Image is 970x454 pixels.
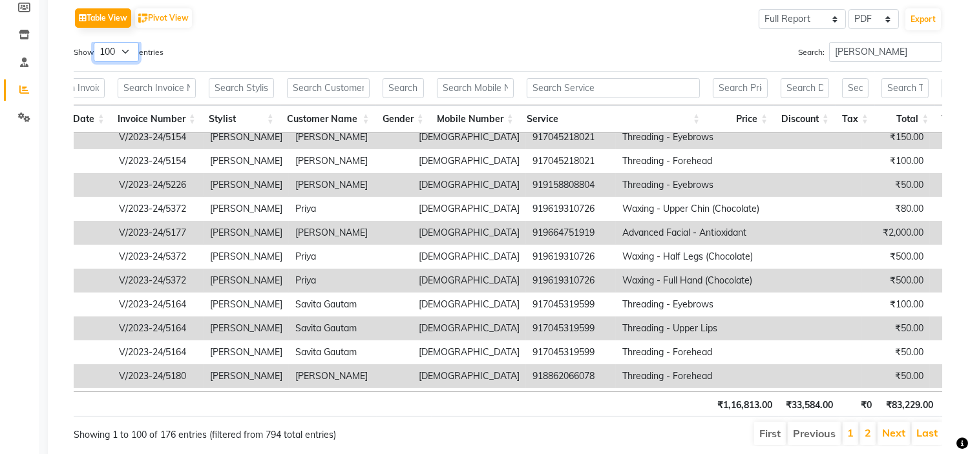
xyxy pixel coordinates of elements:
[35,364,112,388] td: [DATE]
[112,245,204,269] td: V/2023-24/5372
[35,125,112,149] td: [DATE]
[289,388,412,412] td: [PERSON_NAME]
[862,269,930,293] td: ₹500.00
[862,293,930,316] td: ₹100.00
[412,388,526,412] td: [DEMOGRAPHIC_DATA]
[289,293,412,316] td: Savita Gautam
[204,197,289,221] td: [PERSON_NAME]
[840,391,879,417] th: ₹0
[112,269,204,293] td: V/2023-24/5372
[526,269,616,293] td: 919619310726
[527,78,700,98] input: Search Service
[35,149,112,173] td: [DATE]
[112,364,204,388] td: V/2023-24/5180
[713,78,768,98] input: Search Price
[412,149,526,173] td: [DEMOGRAPHIC_DATA]
[836,105,875,133] th: Tax: activate to sort column ascending
[112,221,204,245] td: V/2023-24/5177
[526,388,616,412] td: 918862066078
[112,149,204,173] td: V/2023-24/5154
[112,293,204,316] td: V/2023-24/5164
[706,105,774,133] th: Price: activate to sort column ascending
[616,173,862,197] td: Threading - Eyebrows
[204,293,289,316] td: [PERSON_NAME]
[526,221,616,245] td: 919664751919
[616,293,862,316] td: Threading - Eyebrows
[862,125,930,149] td: ₹150.00
[526,125,616,149] td: 917045218021
[520,105,706,133] th: Service: activate to sort column ascending
[111,105,202,133] th: Invoice Number: activate to sort column ascending
[112,316,204,340] td: V/2023-24/5164
[204,221,289,245] td: [PERSON_NAME]
[847,426,854,439] a: 1
[412,364,526,388] td: [DEMOGRAPHIC_DATA]
[112,173,204,197] td: V/2023-24/5226
[862,221,930,245] td: ₹2,000.00
[829,42,942,62] input: Search:
[842,78,869,98] input: Search Tax
[616,388,862,412] td: Threading - Upper Lips
[35,388,112,412] td: [DATE]
[118,78,196,98] input: Search Invoice Number
[862,245,930,269] td: ₹500.00
[35,340,112,364] td: [DATE]
[35,197,112,221] td: [DATE]
[798,42,942,62] label: Search:
[881,78,929,98] input: Search Total
[35,221,112,245] td: [DATE]
[412,245,526,269] td: [DEMOGRAPHIC_DATA]
[204,245,289,269] td: [PERSON_NAME]
[35,293,112,316] td: [DATE]
[526,149,616,173] td: 917045218021
[774,105,836,133] th: Discount: activate to sort column ascending
[526,245,616,269] td: 919619310726
[905,8,941,30] button: Export
[75,8,131,28] button: Table View
[112,197,204,221] td: V/2023-24/5372
[94,42,139,62] select: Showentries
[204,340,289,364] td: [PERSON_NAME]
[135,8,192,28] button: Pivot View
[209,78,274,98] input: Search Stylist
[616,197,862,221] td: Waxing - Upper Chin (Chocolate)
[35,316,112,340] td: [DATE]
[138,14,148,23] img: pivot.png
[289,364,412,388] td: [PERSON_NAME]
[202,105,280,133] th: Stylist: activate to sort column ascending
[412,340,526,364] td: [DEMOGRAPHIC_DATA]
[280,105,376,133] th: Customer Name: activate to sort column ascending
[35,269,112,293] td: [DATE]
[616,316,862,340] td: Threading - Upper Lips
[616,269,862,293] td: Waxing - Full Hand (Chocolate)
[779,391,840,417] th: ₹33,584.00
[526,293,616,316] td: 917045319599
[862,197,930,221] td: ₹80.00
[616,364,862,388] td: Threading - Forehead
[204,125,289,149] td: [PERSON_NAME]
[287,78,370,98] input: Search Customer Name
[862,364,930,388] td: ₹50.00
[289,340,412,364] td: Savita Gautam
[112,125,204,149] td: V/2023-24/5154
[781,78,829,98] input: Search Discount
[289,316,412,340] td: Savita Gautam
[430,105,520,133] th: Mobile Number: activate to sort column ascending
[204,364,289,388] td: [PERSON_NAME]
[412,293,526,316] td: [DEMOGRAPHIC_DATA]
[412,197,526,221] td: [DEMOGRAPHIC_DATA]
[862,388,930,412] td: ₹50.00
[616,125,862,149] td: Threading - Eyebrows
[862,149,930,173] td: ₹100.00
[35,245,112,269] td: [DATE]
[710,391,779,417] th: ₹1,16,813.00
[289,269,412,293] td: Priya
[383,78,424,98] input: Search Gender
[74,420,425,442] div: Showing 1 to 100 of 176 entries (filtered from 794 total entries)
[878,391,939,417] th: ₹83,229.00
[376,105,430,133] th: Gender: activate to sort column ascending
[526,316,616,340] td: 917045319599
[289,125,412,149] td: [PERSON_NAME]
[204,269,289,293] td: [PERSON_NAME]
[862,316,930,340] td: ₹50.00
